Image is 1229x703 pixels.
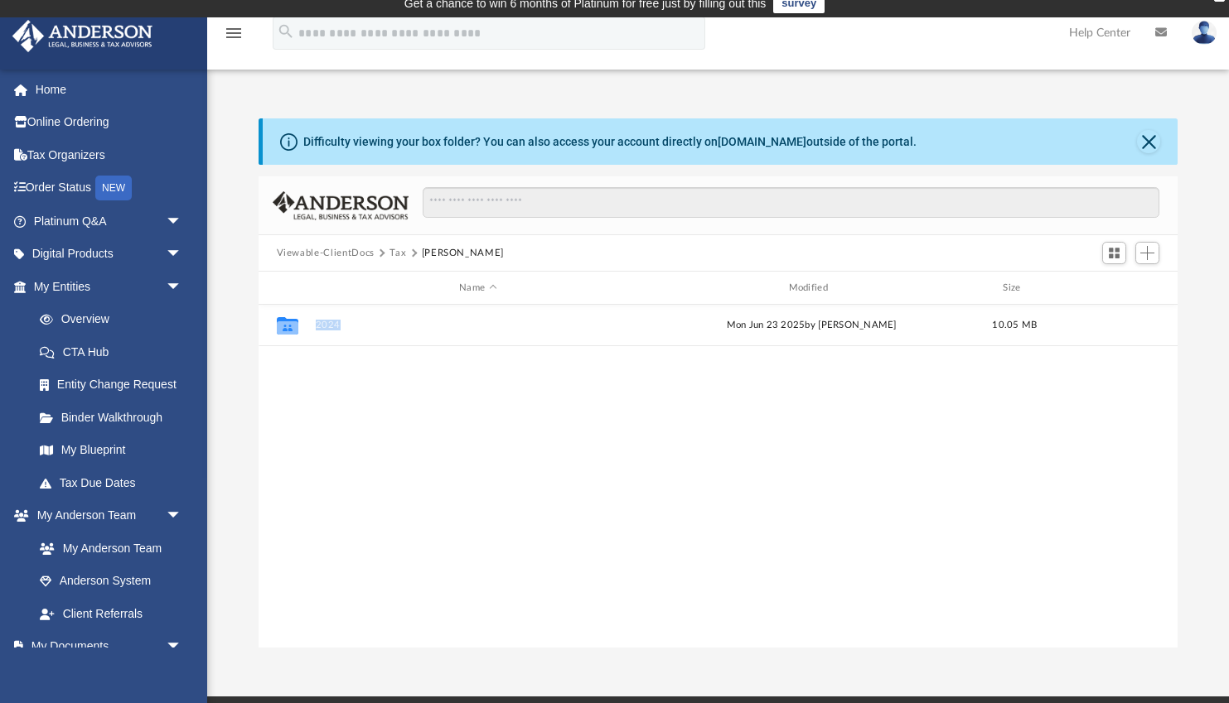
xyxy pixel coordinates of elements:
[23,335,207,368] a: CTA Hub
[1055,281,1171,296] div: id
[12,270,207,303] a: My Entitiesarrow_drop_down
[23,401,207,434] a: Binder Walkthrough
[315,320,641,330] button: 2024
[23,532,191,565] a: My Anderson Team
[1135,242,1160,265] button: Add
[12,106,207,139] a: Online Ordering
[166,205,199,238] span: arrow_drop_down
[12,73,207,106] a: Home
[648,281,975,296] div: Modified
[23,303,207,336] a: Overview
[12,499,199,532] a: My Anderson Teamarrow_drop_down
[166,238,199,272] span: arrow_drop_down
[1137,130,1160,153] button: Close
[23,434,199,467] a: My Blueprint
[718,135,806,148] a: [DOMAIN_NAME]
[1192,21,1217,45] img: User Pic
[7,20,157,52] img: Anderson Advisors Platinum Portal
[12,171,207,205] a: Order StatusNEW
[166,499,199,533] span: arrow_drop_down
[303,133,917,151] div: Difficulty viewing your box folder? You can also access your account directly on outside of the p...
[23,466,207,499] a: Tax Due Dates
[12,205,207,238] a: Platinum Q&Aarrow_drop_down
[12,238,207,271] a: Digital Productsarrow_drop_down
[12,138,207,171] a: Tax Organizers
[224,31,244,43] a: menu
[166,270,199,304] span: arrow_drop_down
[224,23,244,43] i: menu
[23,597,199,630] a: Client Referrals
[277,246,375,261] button: Viewable-ClientDocs
[1102,242,1127,265] button: Switch to Grid View
[992,320,1037,330] span: 10.05 MB
[265,281,307,296] div: id
[314,281,641,296] div: Name
[23,565,199,598] a: Anderson System
[422,246,504,261] button: [PERSON_NAME]
[648,318,974,333] div: Mon Jun 23 2025 by [PERSON_NAME]
[981,281,1048,296] div: Size
[390,246,406,261] button: Tax
[23,368,207,402] a: Entity Change Request
[259,305,1178,648] div: grid
[95,176,132,200] div: NEW
[277,22,295,41] i: search
[423,187,1159,219] input: Search files and folders
[12,630,199,663] a: My Documentsarrow_drop_down
[166,630,199,664] span: arrow_drop_down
